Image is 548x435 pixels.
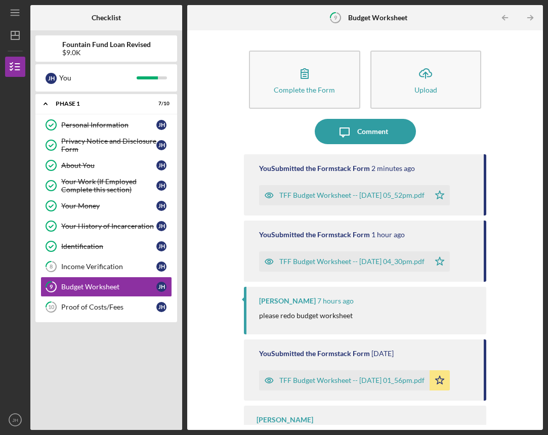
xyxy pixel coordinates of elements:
div: TFF Budget Worksheet -- [DATE] 05_52pm.pdf [279,191,425,199]
div: Budget Worksheet [61,283,156,291]
div: You Submitted the Formstack Form [259,164,370,172]
p: please redo budget worksheet [259,310,353,321]
div: About You [61,161,156,169]
a: 10Proof of Costs/FeesJH [40,297,172,317]
a: 8Income VerificationJH [40,256,172,277]
text: JH [12,417,18,423]
div: Proof of Costs/Fees [61,303,156,311]
div: Income Verification [61,263,156,271]
div: You Submitted the Formstack Form [259,350,370,358]
div: Personal Information [61,121,156,129]
a: About YouJH [40,155,172,176]
button: TFF Budget Worksheet -- [DATE] 01_56pm.pdf [259,370,450,390]
button: JH [5,410,25,430]
time: 2025-09-03 20:30 [371,231,405,239]
b: Fountain Fund Loan Revised [62,40,151,49]
tspan: 9 [334,14,338,21]
b: Checklist [92,14,121,22]
a: Your MoneyJH [40,196,172,216]
div: J H [156,241,166,251]
time: 2025-09-03 21:52 [371,164,415,172]
time: 2025-02-10 18:56 [371,350,394,358]
div: J H [156,140,166,150]
time: 2025-09-03 15:08 [317,297,354,305]
div: Complete the Form [274,86,335,94]
div: J H [156,181,166,191]
div: Your Money [61,202,156,210]
div: TFF Budget Worksheet -- [DATE] 04_30pm.pdf [279,257,425,266]
a: 9Budget WorksheetJH [40,277,172,297]
div: Your History of Incarceration [61,222,156,230]
a: Your Work (If Employed Complete this section)JH [40,176,172,196]
div: J H [156,160,166,170]
div: J H [156,302,166,312]
div: J H [156,282,166,292]
div: [PERSON_NAME] [259,297,316,305]
button: Complete the Form [249,51,360,109]
button: TFF Budget Worksheet -- [DATE] 05_52pm.pdf [259,185,450,205]
div: You [59,69,137,86]
div: You Submitted the Formstack Form [259,231,370,239]
div: J H [156,201,166,211]
div: Privacy Notice and Disclosure Form [61,137,156,153]
div: J H [156,262,166,272]
a: Personal InformationJH [40,115,172,135]
b: Budget Worksheet [348,14,407,22]
a: Privacy Notice and Disclosure FormJH [40,135,172,155]
a: Your History of IncarcerationJH [40,216,172,236]
div: 7 / 10 [151,101,170,107]
div: J H [156,120,166,130]
div: TFF Budget Worksheet -- [DATE] 01_56pm.pdf [279,376,425,384]
div: J H [156,221,166,231]
div: Your Work (If Employed Complete this section) [61,178,156,194]
tspan: 10 [48,304,55,311]
div: Upload [414,86,437,94]
div: Identification [61,242,156,250]
div: $9.0K [62,49,151,57]
tspan: 9 [50,284,53,290]
div: [PERSON_NAME] [257,416,313,424]
div: Phase 1 [56,101,144,107]
button: TFF Budget Worksheet -- [DATE] 04_30pm.pdf [259,251,450,272]
div: J H [46,73,57,84]
button: Comment [315,119,416,144]
a: IdentificationJH [40,236,172,256]
tspan: 8 [50,264,53,270]
button: Upload [370,51,481,109]
div: Comment [357,119,388,144]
